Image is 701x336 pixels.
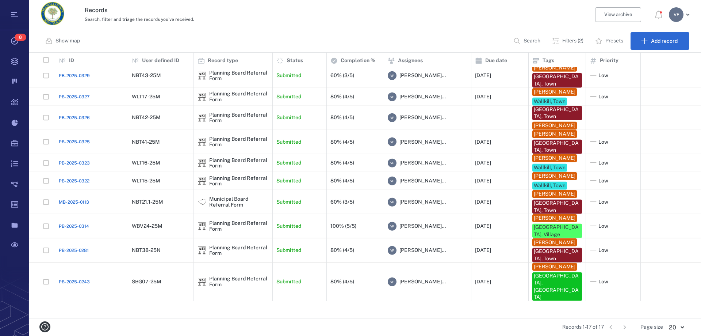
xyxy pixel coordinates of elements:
[209,276,269,287] div: Planning Board Referral Form
[198,197,206,206] img: icon Municipal Board Referral Form
[341,57,375,64] p: Completion %
[388,177,397,185] div: V F
[330,223,356,229] div: 100% (5/5)
[276,114,301,121] p: Submitted
[399,198,446,205] span: [PERSON_NAME]...
[198,71,206,80] div: Planning Board Referral Form
[509,32,546,50] button: Search
[388,159,397,167] div: V F
[534,164,566,171] div: Wallkill, Town
[598,223,608,230] span: Low
[198,277,206,286] div: Planning Board Referral Form
[55,37,80,45] p: Show map
[59,139,90,145] span: PB-2025-0325
[388,222,397,230] div: V F
[198,137,206,146] img: icon Planning Board Referral Form
[534,98,566,105] div: Wallkill, Town
[598,159,608,167] span: Low
[534,122,575,129] div: [PERSON_NAME]
[198,277,206,286] img: icon Planning Board Referral Form
[485,57,507,64] p: Due date
[59,160,90,166] a: PB-2025-0323
[398,57,423,64] p: Assignees
[591,32,629,50] button: Presets
[59,114,90,121] a: PB-2025-0326
[475,223,491,229] div: [DATE]
[330,94,354,99] div: 80% (4/5)
[598,278,608,286] span: Low
[534,190,575,198] div: [PERSON_NAME]
[663,323,689,332] div: 20
[59,72,90,79] a: PB-2025-0329
[287,57,303,64] p: Status
[399,138,446,146] span: [PERSON_NAME]...
[132,94,160,99] div: WLT17-25M
[209,70,269,81] div: Planning Board Referral Form
[475,178,491,184] div: [DATE]
[534,182,566,189] div: Wallkill, Town
[132,139,160,144] div: NBT41-25M
[330,73,354,78] div: 60% (3/5)
[132,160,160,166] div: WLT16-25M
[198,222,206,230] img: icon Planning Board Referral Form
[198,246,206,255] div: Planning Board Referral Form
[59,247,89,254] a: PB-2025-0281
[534,140,581,154] div: [GEOGRAPHIC_DATA], Town
[198,71,206,80] img: icon Planning Board Referral Form
[209,157,269,169] div: Planning Board Referral Form
[562,37,583,45] p: Filters (2)
[198,137,206,146] div: Planning Board Referral Form
[198,92,206,101] div: Planning Board Referral Form
[15,34,26,41] span: 8
[276,159,301,167] p: Submitted
[598,93,608,101] span: Low
[598,177,608,185] span: Low
[208,57,238,64] p: Record type
[388,137,397,146] div: V F
[276,93,301,101] p: Submitted
[475,279,491,284] div: [DATE]
[198,159,206,167] div: Planning Board Referral Form
[59,93,89,100] span: PB-2025-0327
[330,178,354,184] div: 80% (4/5)
[399,72,446,79] span: [PERSON_NAME]...
[534,248,581,262] div: [GEOGRAPHIC_DATA], Town
[399,114,446,121] span: [PERSON_NAME]...
[276,278,301,286] p: Submitted
[388,197,397,206] div: V F
[41,2,64,25] img: Orange County Planning Department logo
[59,178,89,184] span: PB-2025-0322
[388,277,397,286] div: V F
[276,198,301,205] p: Submitted
[604,321,632,333] nav: pagination navigation
[37,318,53,335] button: help
[330,199,354,205] div: 60% (3/5)
[388,246,397,255] div: V F
[209,245,269,256] div: Planning Board Referral Form
[209,91,269,102] div: Planning Board Referral Form
[399,177,446,185] span: [PERSON_NAME]...
[640,324,663,331] span: Page size
[388,113,397,122] div: V F
[276,138,301,146] p: Submitted
[198,177,206,185] img: icon Planning Board Referral Form
[276,247,301,254] p: Submitted
[562,324,604,331] span: Records 1-17 of 17
[59,199,89,205] a: MB-2025-0113
[59,223,89,229] span: PB-2025-0314
[534,73,581,87] div: [GEOGRAPHIC_DATA], Town
[598,198,608,205] span: Low
[399,223,446,230] span: [PERSON_NAME]...
[548,32,589,50] button: Filters (2)
[600,57,618,64] p: Priority
[41,2,64,28] a: Go home
[399,247,446,254] span: [PERSON_NAME]...
[330,248,354,253] div: 80% (4/5)
[198,246,206,255] img: icon Planning Board Referral Form
[524,37,540,45] p: Search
